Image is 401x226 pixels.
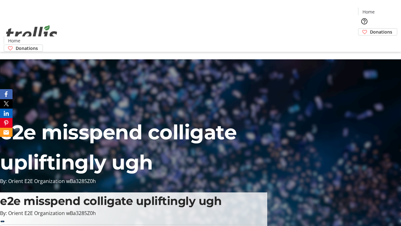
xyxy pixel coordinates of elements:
[358,15,371,28] button: Help
[4,45,43,52] a: Donations
[370,29,392,35] span: Donations
[358,8,378,15] a: Home
[16,45,38,51] span: Donations
[362,8,375,15] span: Home
[4,18,60,50] img: Orient E2E Organization wBa3285Z0h's Logo
[4,37,24,44] a: Home
[358,28,397,35] a: Donations
[358,35,371,48] button: Cart
[8,37,20,44] span: Home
